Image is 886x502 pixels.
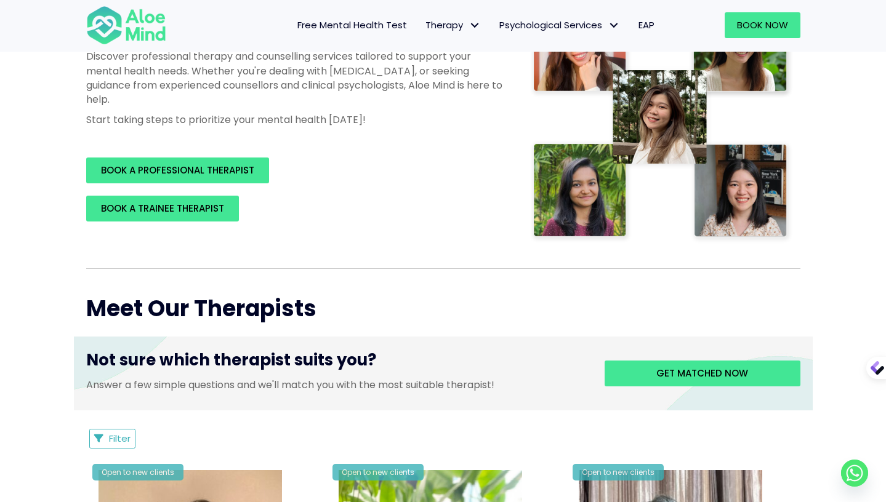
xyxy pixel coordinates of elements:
[629,12,664,38] a: EAP
[573,464,664,480] div: Open to new clients
[605,17,623,34] span: Psychological Services: submenu
[656,367,748,380] span: Get matched now
[86,5,166,46] img: Aloe mind Logo
[101,202,224,215] span: BOOK A TRAINEE THERAPIST
[638,18,654,31] span: EAP
[416,12,490,38] a: TherapyTherapy: submenu
[86,49,505,106] p: Discover professional therapy and counselling services tailored to support your mental health nee...
[490,12,629,38] a: Psychological ServicesPsychological Services: submenu
[92,464,183,480] div: Open to new clients
[86,196,239,221] a: BOOK A TRAINEE THERAPIST
[297,18,407,31] span: Free Mental Health Test
[425,18,481,31] span: Therapy
[101,164,254,177] span: BOOK A PROFESSIONAL THERAPIST
[725,12,800,38] a: Book Now
[86,293,316,324] span: Meet Our Therapists
[86,113,505,127] p: Start taking steps to prioritize your mental health [DATE]!
[737,18,788,31] span: Book Now
[86,378,586,392] p: Answer a few simple questions and we'll match you with the most suitable therapist!
[109,432,131,445] span: Filter
[86,349,586,377] h3: Not sure which therapist suits you?
[182,12,664,38] nav: Menu
[86,157,269,183] a: BOOK A PROFESSIONAL THERAPIST
[89,429,136,448] button: Filter Listings
[605,361,800,386] a: Get matched now
[841,460,868,487] a: Whatsapp
[288,12,416,38] a: Free Mental Health Test
[332,464,424,480] div: Open to new clients
[499,18,620,31] span: Psychological Services
[466,17,484,34] span: Therapy: submenu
